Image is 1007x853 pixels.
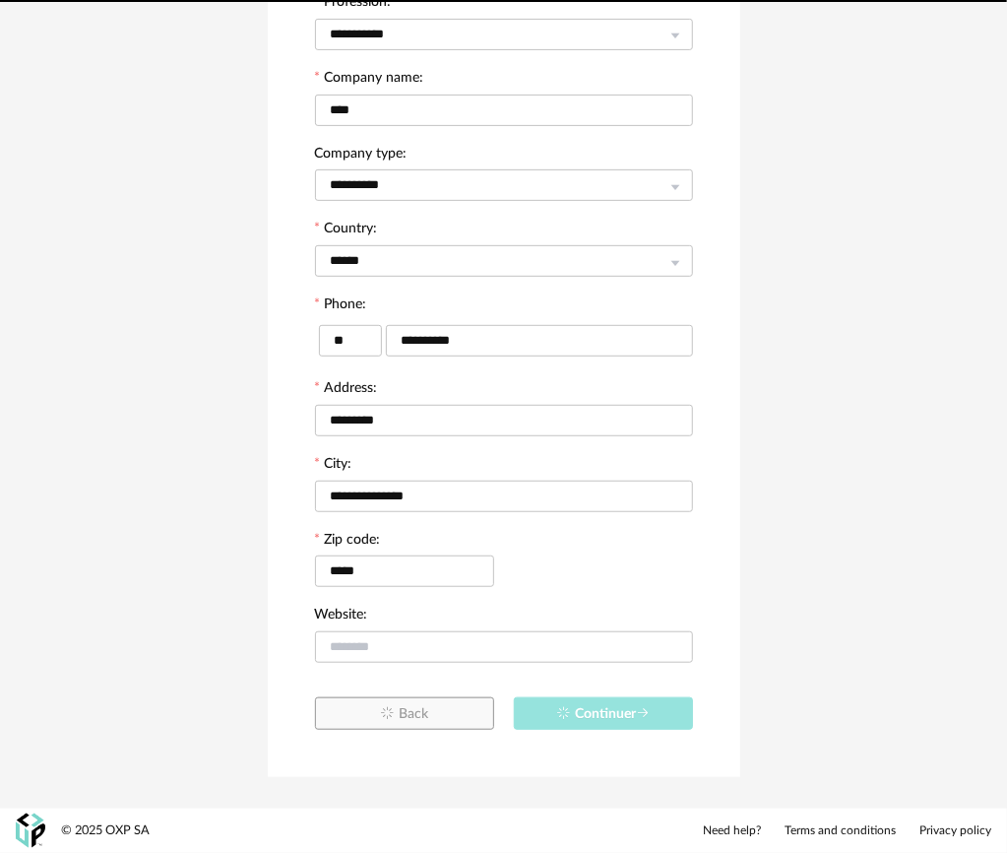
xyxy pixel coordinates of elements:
label: Company type: [315,147,408,164]
a: Need help? [703,823,761,839]
label: Country: [315,222,378,239]
a: Privacy policy [919,823,991,839]
label: Company name: [315,71,424,89]
label: Zip code: [315,533,381,551]
label: City: [315,457,352,475]
label: Phone: [315,297,367,315]
label: Website: [315,608,368,625]
div: © 2025 OXP SA [61,822,150,839]
label: Address: [315,381,378,399]
a: Terms and conditions [785,823,896,839]
img: OXP [16,814,45,848]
